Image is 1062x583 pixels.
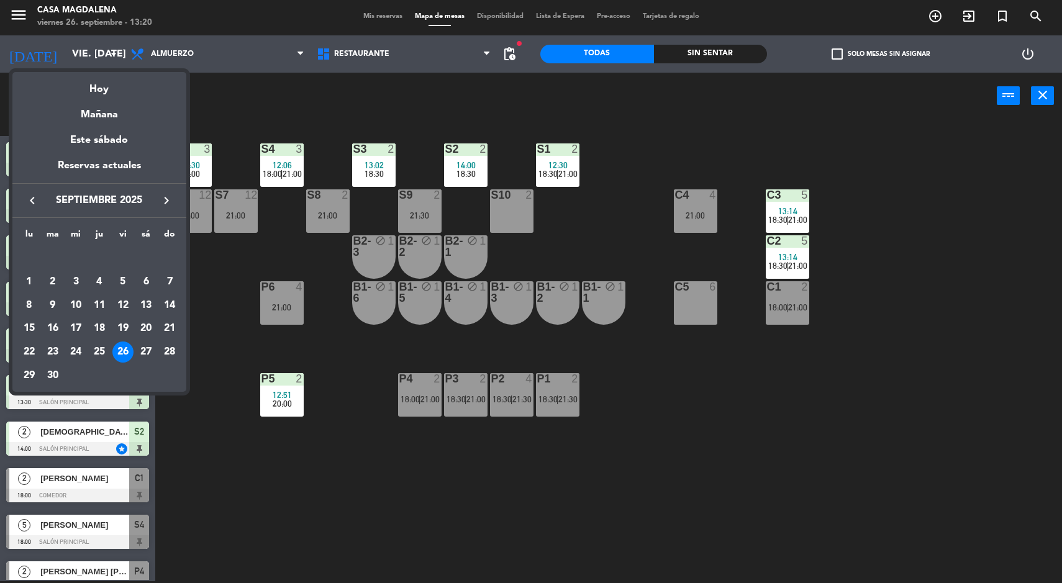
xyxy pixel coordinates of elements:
[135,295,157,316] div: 13
[135,340,158,364] td: 27 de septiembre de 2025
[111,227,135,246] th: viernes
[19,271,40,292] div: 1
[159,295,180,316] div: 14
[89,271,110,292] div: 4
[12,97,186,123] div: Mañana
[19,365,40,386] div: 29
[111,270,135,294] td: 5 de septiembre de 2025
[64,317,88,340] td: 17 de septiembre de 2025
[135,271,157,292] div: 6
[89,341,110,363] div: 25
[65,341,86,363] div: 24
[135,227,158,246] th: sábado
[17,317,41,340] td: 15 de septiembre de 2025
[64,294,88,317] td: 10 de septiembre de 2025
[112,271,134,292] div: 5
[65,295,86,316] div: 10
[41,340,65,364] td: 23 de septiembre de 2025
[65,318,86,339] div: 17
[159,341,180,363] div: 28
[19,295,40,316] div: 8
[112,341,134,363] div: 26
[17,340,41,364] td: 22 de septiembre de 2025
[89,318,110,339] div: 18
[112,318,134,339] div: 19
[111,340,135,364] td: 26 de septiembre de 2025
[111,317,135,340] td: 19 de septiembre de 2025
[135,294,158,317] td: 13 de septiembre de 2025
[135,341,157,363] div: 27
[112,295,134,316] div: 12
[12,72,186,97] div: Hoy
[42,341,63,363] div: 23
[88,270,111,294] td: 4 de septiembre de 2025
[17,270,41,294] td: 1 de septiembre de 2025
[41,317,65,340] td: 16 de septiembre de 2025
[42,365,63,386] div: 30
[42,295,63,316] div: 9
[88,340,111,364] td: 25 de septiembre de 2025
[135,270,158,294] td: 6 de septiembre de 2025
[64,270,88,294] td: 3 de septiembre de 2025
[43,192,155,209] span: septiembre 2025
[89,295,110,316] div: 11
[41,364,65,387] td: 30 de septiembre de 2025
[88,227,111,246] th: jueves
[88,317,111,340] td: 18 de septiembre de 2025
[17,227,41,246] th: lunes
[42,318,63,339] div: 16
[19,318,40,339] div: 15
[158,294,181,317] td: 14 de septiembre de 2025
[19,341,40,363] div: 22
[135,317,158,340] td: 20 de septiembre de 2025
[21,192,43,209] button: keyboard_arrow_left
[158,227,181,246] th: domingo
[17,246,181,270] td: SEP.
[17,364,41,387] td: 29 de septiembre de 2025
[17,294,41,317] td: 8 de septiembre de 2025
[159,318,180,339] div: 21
[159,271,180,292] div: 7
[25,193,40,208] i: keyboard_arrow_left
[12,158,186,183] div: Reservas actuales
[88,294,111,317] td: 11 de septiembre de 2025
[159,193,174,208] i: keyboard_arrow_right
[155,192,178,209] button: keyboard_arrow_right
[158,317,181,340] td: 21 de septiembre de 2025
[111,294,135,317] td: 12 de septiembre de 2025
[158,340,181,364] td: 28 de septiembre de 2025
[158,270,181,294] td: 7 de septiembre de 2025
[41,270,65,294] td: 2 de septiembre de 2025
[42,271,63,292] div: 2
[64,227,88,246] th: miércoles
[64,340,88,364] td: 24 de septiembre de 2025
[65,271,86,292] div: 3
[41,227,65,246] th: martes
[12,123,186,158] div: Este sábado
[135,318,157,339] div: 20
[41,294,65,317] td: 9 de septiembre de 2025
